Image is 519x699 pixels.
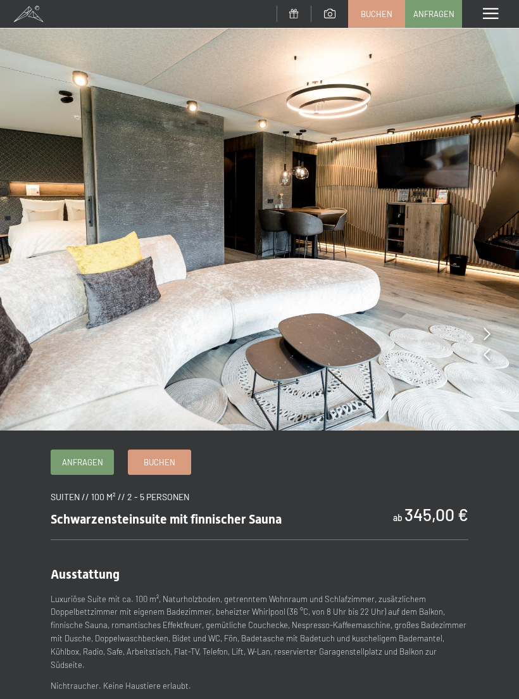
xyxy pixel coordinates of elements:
span: ab [393,512,403,523]
a: Buchen [349,1,404,27]
b: 345,00 € [404,504,468,524]
span: Schwarzensteinsuite mit finnischer Sauna [51,512,282,527]
span: Buchen [361,8,392,20]
span: Buchen [144,457,175,468]
span: Anfragen [62,457,103,468]
p: Luxuriöse Suite mit ca. 100 m², Naturholzboden, getrenntem Wohnraum und Schlafzimmer, zusätzliche... [51,593,468,672]
p: Nichtraucher. Keine Haustiere erlaubt. [51,679,468,693]
a: Anfragen [406,1,461,27]
a: Buchen [128,450,191,474]
span: Anfragen [413,8,454,20]
a: Anfragen [51,450,113,474]
span: Ausstattung [51,567,120,582]
span: Suiten // 100 m² // 2 - 5 Personen [51,491,189,502]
